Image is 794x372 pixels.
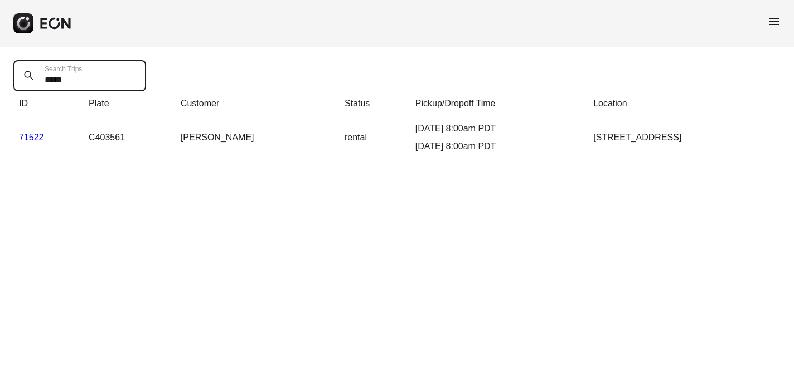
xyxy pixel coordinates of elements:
[415,122,582,135] div: [DATE] 8:00am PDT
[175,91,339,116] th: Customer
[415,140,582,153] div: [DATE] 8:00am PDT
[410,91,588,116] th: Pickup/Dropoff Time
[19,133,44,142] a: 71522
[45,65,82,74] label: Search Trips
[339,91,410,116] th: Status
[588,91,781,116] th: Location
[175,116,339,159] td: [PERSON_NAME]
[588,116,781,159] td: [STREET_ADDRESS]
[767,15,781,28] span: menu
[83,91,175,116] th: Plate
[339,116,410,159] td: rental
[13,91,83,116] th: ID
[83,116,175,159] td: C403561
